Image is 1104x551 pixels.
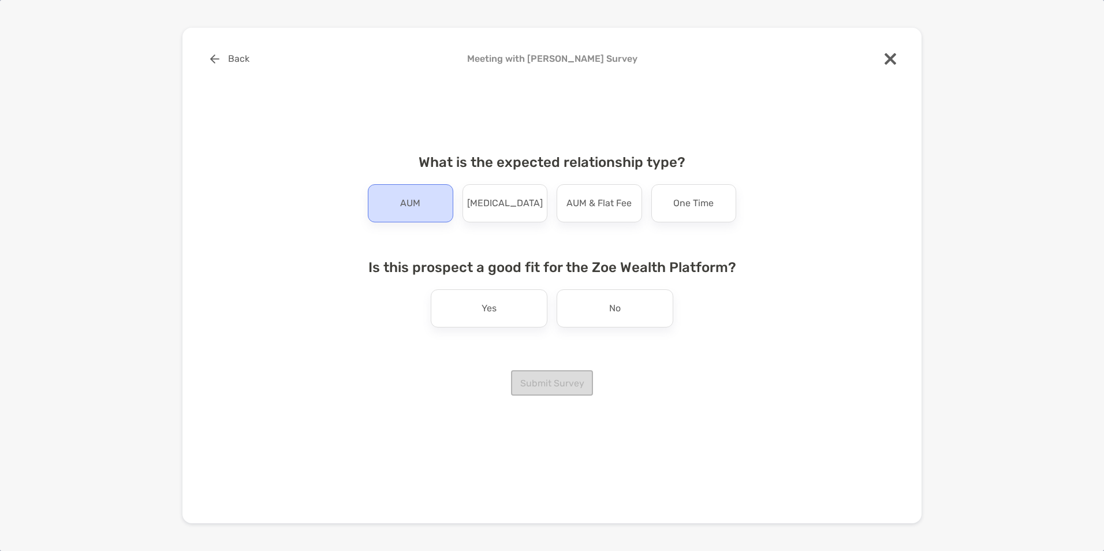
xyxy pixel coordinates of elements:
[359,259,745,275] h4: Is this prospect a good fit for the Zoe Wealth Platform?
[609,299,621,318] p: No
[467,194,543,213] p: [MEDICAL_DATA]
[359,154,745,170] h4: What is the expected relationship type?
[400,194,420,213] p: AUM
[673,194,714,213] p: One Time
[482,299,497,318] p: Yes
[201,46,258,72] button: Back
[566,194,632,213] p: AUM & Flat Fee
[210,54,219,64] img: button icon
[201,53,903,64] h4: Meeting with [PERSON_NAME] Survey
[885,53,896,65] img: close modal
